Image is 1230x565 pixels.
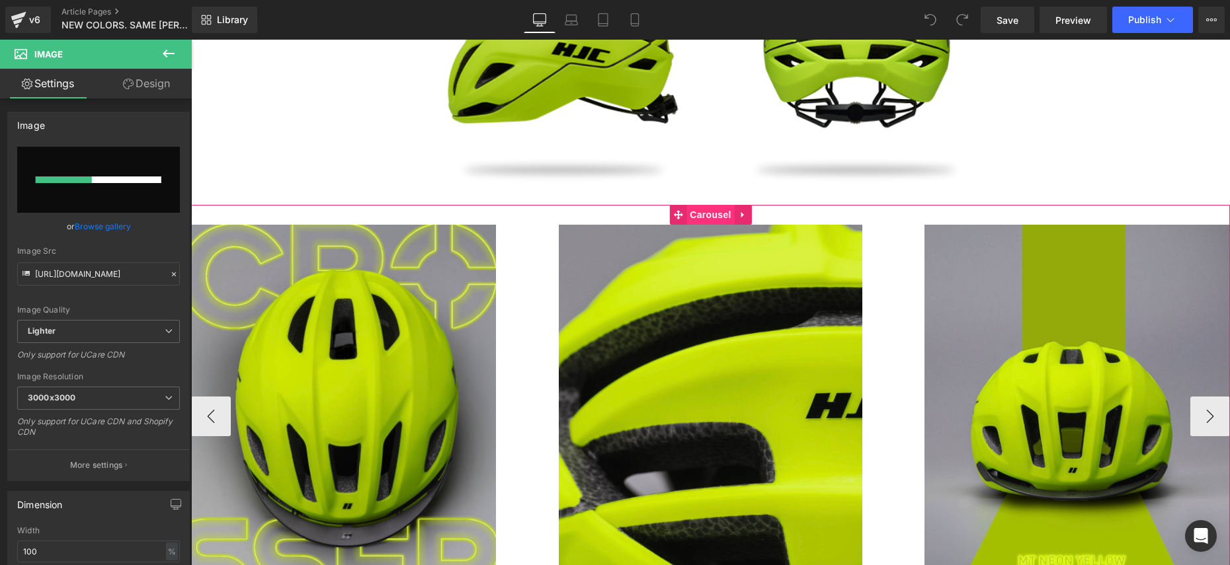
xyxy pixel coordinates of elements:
[17,262,180,285] input: Link
[17,541,180,562] input: auto
[17,372,180,381] div: Image Resolution
[166,543,178,560] div: %
[70,459,123,471] p: More settings
[1055,13,1091,27] span: Preview
[587,7,619,33] a: Tablet
[997,13,1018,27] span: Save
[1112,7,1193,33] button: Publish
[17,219,180,233] div: or
[495,165,543,185] span: Carousel
[28,393,75,402] b: 3000x3000
[17,246,180,256] div: Image Src
[8,449,189,480] button: More settings
[34,49,63,59] span: Image
[28,326,56,336] b: Lighter
[5,7,51,33] a: v6
[1128,15,1161,25] span: Publish
[17,492,63,510] div: Dimension
[17,350,180,369] div: Only support for UCare CDN
[1040,7,1107,33] a: Preview
[17,526,180,535] div: Width
[524,7,555,33] a: Desktop
[61,7,214,17] a: Article Pages
[17,305,180,315] div: Image Quality
[555,7,587,33] a: Laptop
[192,7,257,33] a: New Library
[99,69,194,98] a: Design
[75,215,131,238] a: Browse gallery
[17,112,45,131] div: Image
[619,7,651,33] a: Mobile
[17,416,180,446] div: Only support for UCare CDN and Shopify CDN
[1198,7,1225,33] button: More
[26,11,43,28] div: v6
[217,14,248,26] span: Library
[917,7,944,33] button: Undo
[544,165,561,185] a: Expand / Collapse
[61,20,188,30] span: NEW COLORS. SAME [PERSON_NAME].
[949,7,975,33] button: Redo
[1185,520,1217,552] div: Open Intercom Messenger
